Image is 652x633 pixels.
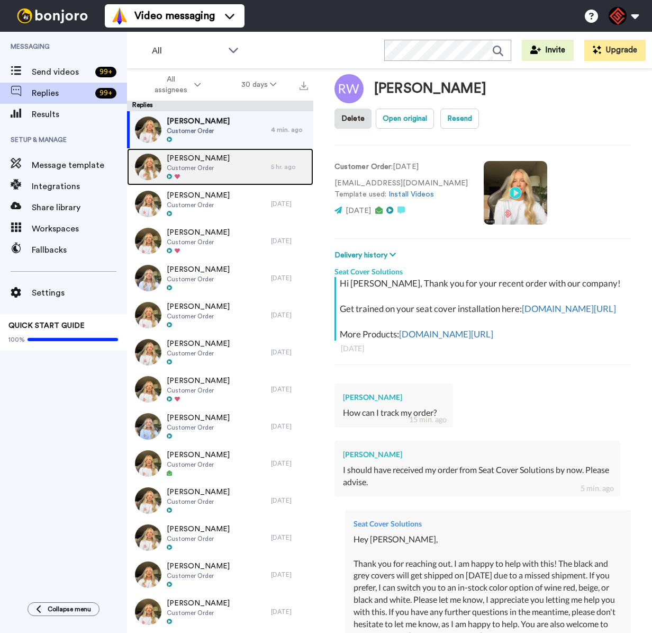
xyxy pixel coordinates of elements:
[167,116,230,127] span: [PERSON_NAME]
[127,222,313,260] a: [PERSON_NAME]Customer Order[DATE]
[127,111,313,148] a: [PERSON_NAME]Customer Order4 min. ago
[334,178,468,200] p: [EMAIL_ADDRESS][DOMAIN_NAME] Template used:
[334,109,372,129] button: Delete
[343,464,612,488] div: I should have received my order from Seat Cover Solutions by now. Please advise.
[341,343,624,354] div: [DATE]
[167,238,230,246] span: Customer Order
[167,497,230,506] span: Customer Order
[134,8,215,23] span: Video messaging
[167,386,230,395] span: Customer Order
[8,322,85,329] span: QUICK START GUIDE
[167,301,230,312] span: [PERSON_NAME]
[167,460,230,469] span: Customer Order
[167,534,230,543] span: Customer Order
[343,392,445,403] div: [PERSON_NAME]
[135,191,161,217] img: 6f48f6f6-2143-4c3e-82bc-2925ef78c7a5-thumb.jpg
[28,602,99,616] button: Collapse menu
[135,302,161,328] img: 62401c04-7ad4-4ef9-b427-36f55b24b825-thumb.jpg
[127,593,313,630] a: [PERSON_NAME]Customer Order[DATE]
[135,117,161,143] img: 57033c35-f477-4d20-b3c4-5ab57f04aea0-thumb.jpg
[32,201,127,214] span: Share library
[343,407,445,419] div: How can I track my order?
[135,154,161,180] img: 398deb54-9925-44c4-930b-9fce91f32fc7-thumb.jpg
[149,74,192,95] span: All assignees
[127,371,313,408] a: [PERSON_NAME]Customer Order[DATE]
[32,159,127,172] span: Message template
[135,524,161,551] img: f0d36fcb-40ce-41f9-bc78-fb01478e433e-thumb.jpg
[135,265,161,291] img: 9b378d04-2bb3-4839-8373-308b6e21f757-thumb.jpg
[399,328,493,340] a: [DOMAIN_NAME][URL]
[127,519,313,556] a: [PERSON_NAME]Customer Order[DATE]
[388,191,434,198] a: Install Videos
[13,8,92,23] img: bj-logo-header-white.svg
[334,74,364,103] img: Image of Rodney Watson
[271,126,308,134] div: 4 min. ago
[135,599,161,625] img: 57b2b76f-255b-4d0f-ab7a-9db47b412f13-thumb.jpg
[127,185,313,222] a: [PERSON_NAME]Customer Order[DATE]
[343,449,612,460] div: [PERSON_NAME]
[346,207,371,215] span: [DATE]
[271,274,308,282] div: [DATE]
[374,81,486,96] div: [PERSON_NAME]
[127,101,313,111] div: Replies
[127,556,313,593] a: [PERSON_NAME]Customer Order[DATE]
[340,277,628,341] div: Hi [PERSON_NAME], Thank you for your recent order with our company! Get trained on your seat cove...
[167,275,230,283] span: Customer Order
[135,487,161,514] img: de92132a-c6d4-4d94-beff-42c21891442a-thumb.jpg
[167,164,230,172] span: Customer Order
[334,249,399,261] button: Delivery history
[354,519,622,529] div: Seat Cover Solutions
[135,561,161,588] img: 96e7cb33-0ad0-4b88-82f8-5b0011c9af66-thumb.jpg
[167,349,230,358] span: Customer Order
[32,180,127,193] span: Integrations
[167,376,230,386] span: [PERSON_NAME]
[296,77,311,93] button: Export all results that match these filters now.
[271,200,308,208] div: [DATE]
[376,109,434,129] button: Open original
[127,148,313,185] a: [PERSON_NAME]Customer Order5 hr. ago
[167,338,230,349] span: [PERSON_NAME]
[129,70,221,100] button: All assignees
[271,385,308,394] div: [DATE]
[152,44,223,57] span: All
[167,227,230,238] span: [PERSON_NAME]
[271,496,308,505] div: [DATE]
[334,261,631,277] div: Seat Cover Solutions
[167,413,230,423] span: [PERSON_NAME]
[32,222,127,235] span: Workspaces
[167,450,230,460] span: [PERSON_NAME]
[32,108,127,121] span: Results
[135,228,161,254] img: 0db70c1f-9ce0-4807-80f1-5d7cfd762dd6-thumb.jpg
[167,598,230,609] span: [PERSON_NAME]
[271,163,308,171] div: 5 hr. ago
[271,237,308,245] div: [DATE]
[167,312,230,320] span: Customer Order
[167,487,230,497] span: [PERSON_NAME]
[32,244,127,256] span: Fallbacks
[32,87,91,100] span: Replies
[522,40,574,61] button: Invite
[135,376,161,403] img: 510d7485-7224-45f7-8d51-e209e135d2ea-thumb.jpg
[127,260,313,297] a: [PERSON_NAME]Customer Order[DATE]
[440,109,479,129] button: Resend
[167,127,230,135] span: Customer Order
[334,162,468,173] p: : [DATE]
[167,572,230,580] span: Customer Order
[271,311,308,319] div: [DATE]
[167,561,230,572] span: [PERSON_NAME]
[409,414,447,425] div: 15 min. ago
[135,339,161,365] img: b54035e2-4d99-4c48-b1d6-28864ee44743-thumb.jpg
[127,408,313,445] a: [PERSON_NAME]Customer Order[DATE]
[135,413,161,440] img: d54859e9-cf5f-46b9-bba1-5f0ae0fa1de1-thumb.jpg
[167,423,230,432] span: Customer Order
[167,264,230,275] span: [PERSON_NAME]
[271,570,308,579] div: [DATE]
[334,163,391,171] strong: Customer Order
[522,303,616,314] a: [DOMAIN_NAME][URL]
[127,445,313,482] a: [PERSON_NAME]Customer Order[DATE]
[167,524,230,534] span: [PERSON_NAME]
[32,287,127,299] span: Settings
[135,450,161,477] img: 3d5c8ce4-51f4-4b56-a874-141fb3aa49ed-thumb.jpg
[111,7,128,24] img: vm-color.svg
